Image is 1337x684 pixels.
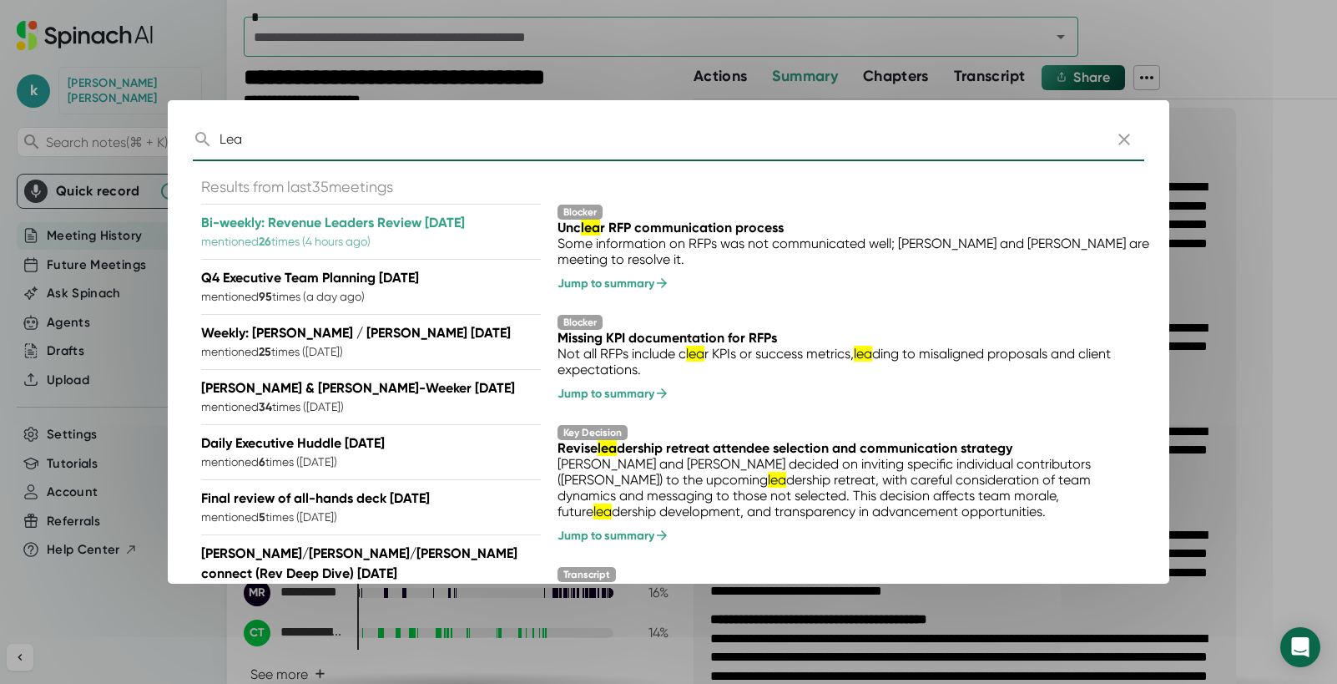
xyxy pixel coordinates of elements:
[558,315,603,330] div: Blocker
[259,510,265,524] b: 5
[686,346,704,362] span: lea
[593,504,612,519] span: lea
[259,455,265,469] b: 6
[219,117,1097,161] input: Type 3 characters to search
[201,453,385,471] p: mentioned times ( [DATE] )
[558,346,1111,377] span: Not all RFPs include c r KPIs or success metrics, ding to misaligned proposals and client expecta...
[201,398,515,416] p: mentioned times ( [DATE] )
[259,345,271,359] b: 25
[581,220,600,236] span: lea
[201,433,385,453] p: Daily Executive Huddle [DATE]
[201,323,511,343] p: Weekly: [PERSON_NAME] / [PERSON_NAME] [DATE]
[558,567,616,582] div: Transcript
[768,472,786,488] span: lea
[259,290,272,304] b: 95
[201,213,465,233] p: Bi-weekly: Revenue Leaders Review [DATE]
[201,509,430,526] p: mentioned times ( [DATE] )
[1280,627,1320,667] div: Open Intercom Messenger
[259,235,271,249] b: 26
[558,386,1153,401] div: Jump to summary
[558,236,1149,267] span: Some information on RFPs was not communicated well; [PERSON_NAME] and [PERSON_NAME] are meeting t...
[558,440,1012,456] span: Revise dership retreat attendee selection and communication strategy
[201,233,465,251] p: mentioned times ( 4 hours ago )
[201,544,541,584] p: [PERSON_NAME]/[PERSON_NAME]/[PERSON_NAME] connect (Rev Deep Dive) [DATE]
[201,178,541,205] div: Results from last 35 meetings
[201,268,419,288] p: Q4 Executive Team Planning [DATE]
[558,456,1091,519] span: [PERSON_NAME] and [PERSON_NAME] decided on inviting specific individual contributors ([PERSON_NAM...
[558,220,784,236] span: Unc r RFP communication process
[558,528,1153,543] div: Jump to summary
[854,346,872,362] span: lea
[558,425,628,440] div: Key Decision
[259,400,272,414] b: 34
[201,378,515,398] p: [PERSON_NAME] & [PERSON_NAME]-Weeker [DATE]
[558,276,1153,291] div: Jump to summary
[558,205,603,220] div: Blocker
[558,330,777,346] span: Missing KPI documentation for RFPs
[201,288,419,306] p: mentioned times ( a day ago )
[598,440,617,456] span: lea
[201,343,511,361] p: mentioned times ( [DATE] )
[201,489,430,509] p: Final review of all-hands deck [DATE]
